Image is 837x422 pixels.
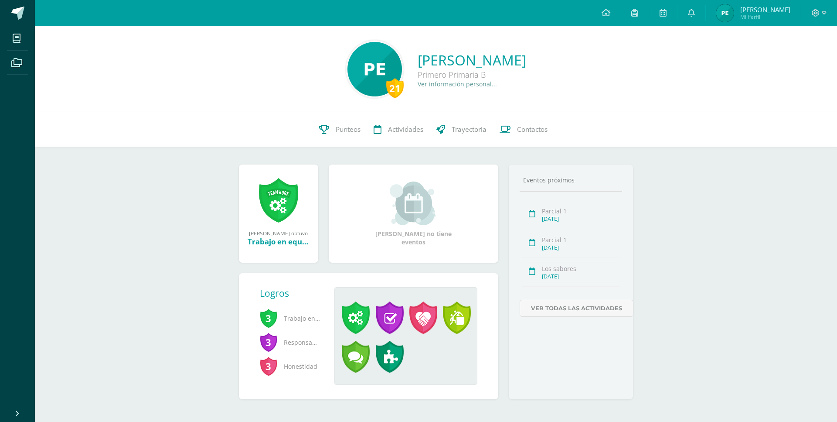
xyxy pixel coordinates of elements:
[260,356,277,376] span: 3
[520,300,633,317] a: Ver todas las actividades
[716,4,734,22] img: 23ec1711212fb13d506ed84399d281dc.png
[740,5,790,14] span: [PERSON_NAME]
[386,78,404,98] div: 21
[260,306,321,330] span: Trabajo en equipo
[260,332,277,352] span: 3
[370,182,457,246] div: [PERSON_NAME] no tiene eventos
[542,215,620,223] div: [DATE]
[517,125,548,134] span: Contactos
[542,244,620,251] div: [DATE]
[418,69,526,80] div: Primero Primaria B
[740,13,790,21] span: Mi Perfil
[260,330,321,354] span: Responsabilidad
[248,230,310,237] div: [PERSON_NAME] obtuvo
[418,80,497,88] a: Ver información personal...
[418,51,526,69] a: [PERSON_NAME]
[430,112,493,147] a: Trayectoria
[367,112,430,147] a: Actividades
[260,354,321,378] span: Honestidad
[542,207,620,215] div: Parcial 1
[542,273,620,280] div: [DATE]
[452,125,487,134] span: Trayectoria
[336,125,361,134] span: Punteos
[388,125,423,134] span: Actividades
[493,112,554,147] a: Contactos
[542,264,620,273] div: Los sabores
[347,42,402,96] img: 8d9fb575b8f6c6a1ec02a83d2367dec9.png
[260,308,277,328] span: 3
[260,287,328,299] div: Logros
[520,176,623,184] div: Eventos próximos
[390,182,437,225] img: event_small.png
[542,236,620,244] div: Parcial 1
[313,112,367,147] a: Punteos
[248,237,310,247] div: Trabajo en equipo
